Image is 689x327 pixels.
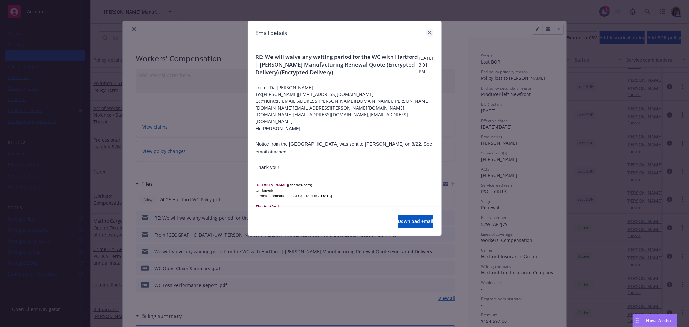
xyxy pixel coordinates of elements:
[646,318,672,323] span: Nova Assist
[256,205,279,209] span: The Hartford
[256,188,332,198] span: Underwriter General Industries – [GEOGRAPHIC_DATA]
[398,218,433,224] span: Download email
[633,314,677,327] button: Nova Assist
[398,215,433,228] button: Download email
[633,314,641,327] div: Drag to move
